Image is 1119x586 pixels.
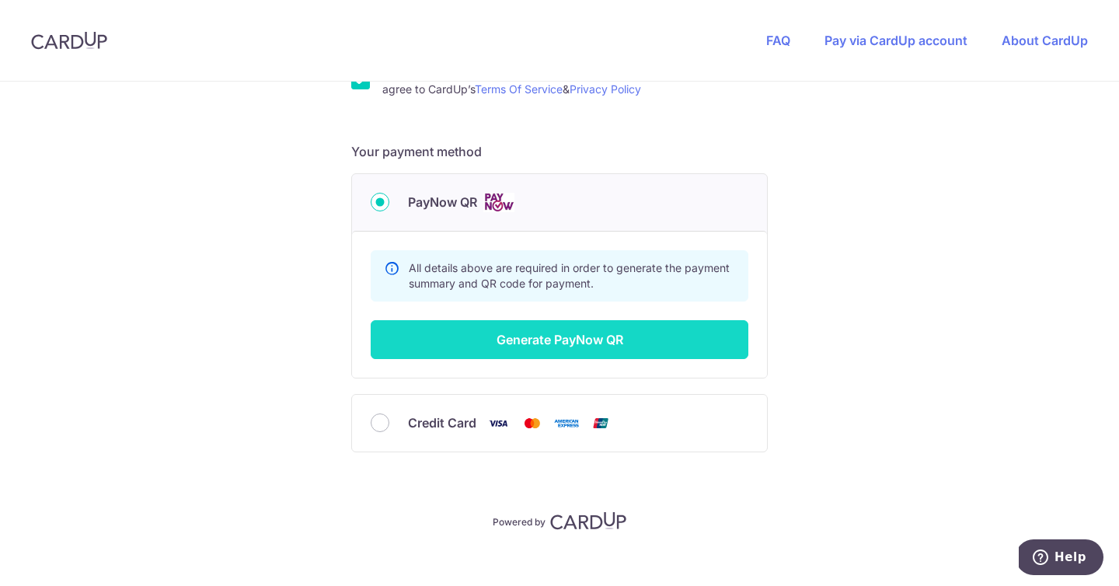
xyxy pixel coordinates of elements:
[409,261,730,290] span: All details above are required in order to generate the payment summary and QR code for payment.
[766,33,790,48] a: FAQ
[408,193,477,211] span: PayNow QR
[483,193,514,212] img: Cards logo
[1002,33,1088,48] a: About CardUp
[371,193,748,212] div: PayNow QR Cards logo
[551,413,582,433] img: American Express
[550,511,626,530] img: CardUp
[351,142,768,161] h5: Your payment method
[408,413,476,432] span: Credit Card
[371,413,748,433] div: Credit Card Visa Mastercard American Express Union Pay
[824,33,967,48] a: Pay via CardUp account
[570,82,641,96] a: Privacy Policy
[517,413,548,433] img: Mastercard
[31,31,107,50] img: CardUp
[1019,539,1103,578] iframe: Opens a widget where you can find more information
[585,413,616,433] img: Union Pay
[371,320,748,359] button: Generate PayNow QR
[475,82,563,96] a: Terms Of Service
[483,413,514,433] img: Visa
[493,513,546,528] p: Powered by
